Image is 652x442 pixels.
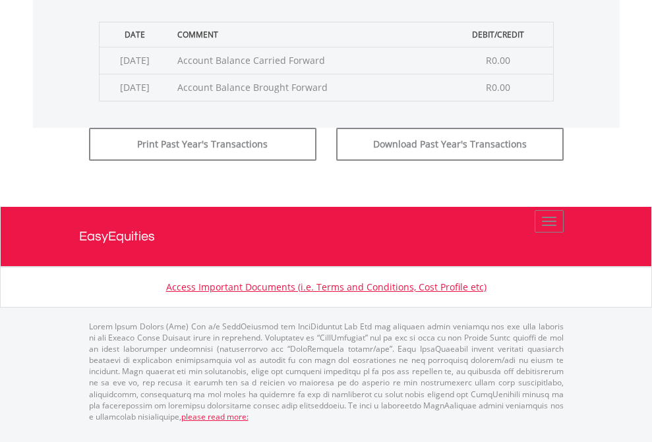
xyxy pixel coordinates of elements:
td: [DATE] [99,47,171,74]
a: please read more: [181,411,249,422]
button: Print Past Year's Transactions [89,128,316,161]
a: EasyEquities [79,207,574,266]
button: Download Past Year's Transactions [336,128,564,161]
a: Access Important Documents (i.e. Terms and Conditions, Cost Profile etc) [166,281,487,293]
td: Account Balance Carried Forward [171,47,444,74]
td: [DATE] [99,74,171,101]
th: Comment [171,22,444,47]
p: Lorem Ipsum Dolors (Ame) Con a/e SeddOeiusmod tem InciDiduntut Lab Etd mag aliquaen admin veniamq... [89,321,564,422]
span: R0.00 [486,54,510,67]
span: R0.00 [486,81,510,94]
th: Debit/Credit [444,22,553,47]
td: Account Balance Brought Forward [171,74,444,101]
th: Date [99,22,171,47]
